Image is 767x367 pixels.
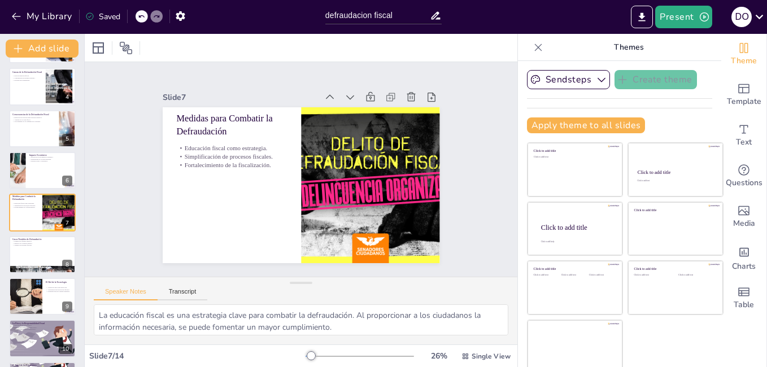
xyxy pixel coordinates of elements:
[62,218,72,228] div: 7
[527,117,645,133] button: Apply theme to all slides
[85,11,120,22] div: Saved
[534,274,559,277] div: Click to add text
[12,324,72,326] p: Importancia de la ética fiscal.
[637,180,712,182] div: Click to add text
[561,274,587,277] div: Click to add text
[731,55,757,67] span: Theme
[158,288,208,300] button: Transcript
[176,143,287,152] p: Educación fiscal como estrategia.
[29,154,72,157] p: Impacto Económico
[46,291,72,293] p: Modernización del sistema tributario.
[721,115,766,156] div: Add text boxes
[721,278,766,318] div: Add a table
[615,70,697,89] button: Create theme
[534,267,615,271] div: Click to add title
[12,207,39,209] p: Fortalecimiento de la fiscalización.
[89,39,107,57] div: Layout
[9,68,76,105] div: 4
[176,112,287,138] p: Medidas para Combatir la Defraudación
[425,351,452,361] div: 26 %
[12,79,42,81] p: Percepción de impunidad.
[731,6,752,28] button: d o
[9,236,76,273] div: 8
[727,95,761,108] span: Template
[721,75,766,115] div: Add ready made slides
[731,7,752,27] div: d o
[12,321,72,325] p: La Ética y la Responsabilidad Fiscal
[12,75,42,77] p: Falta de educación fiscal.
[163,92,318,103] div: Slide 7
[46,281,72,284] p: El Rol de la Tecnología
[12,195,39,201] p: Medidas para Combatir la Defraudación
[12,242,72,244] p: Impacto en la opinión pública.
[89,351,306,361] div: Slide 7 / 14
[9,110,76,147] div: 5
[541,241,612,243] div: Click to add body
[472,352,511,361] span: Single View
[94,288,158,300] button: Speaker Notes
[119,41,133,55] span: Position
[12,112,56,116] p: Consecuencias de la Defraudación Fiscal
[12,237,72,241] p: Casos Notables de Defraudación
[12,71,42,74] p: Causas de la Defraudación Fiscal
[721,237,766,278] div: Add charts and graphs
[726,177,762,189] span: Questions
[9,152,76,189] div: 6
[733,217,755,230] span: Media
[12,203,39,205] p: Educación fiscal como estrategia.
[176,152,287,161] p: Simplificación de procesos fiscales.
[547,34,710,61] p: Themes
[541,223,613,231] div: Click to add title
[589,274,615,277] div: Click to add text
[62,134,72,144] div: 5
[527,70,610,89] button: Sendsteps
[8,7,77,25] button: My Library
[29,160,72,163] p: Tensión social y económica.
[94,304,508,335] textarea: La educación fiscal es una estrategia clave para combatir la defraudación. Al proporcionar a los ...
[29,158,72,160] p: Desigualdad en la carga tributaria.
[12,77,42,80] p: Complejidad del sistema tributario.
[12,204,39,207] p: Simplificación de procesos fiscales.
[12,240,72,242] p: Ejemplos de figuras públicas.
[9,194,76,231] div: 7
[721,196,766,237] div: Add images, graphics, shapes or video
[721,156,766,196] div: Get real-time input from your audience
[62,176,72,186] div: 6
[12,120,56,123] p: Socavamiento de la confianza en el sistema.
[634,208,715,212] div: Click to add title
[176,161,287,169] p: Fortalecimiento de la fiscalización.
[634,274,670,277] div: Click to add text
[534,149,615,153] div: Click to add title
[732,260,756,273] span: Charts
[634,267,715,271] div: Click to add title
[638,169,713,175] div: Click to add title
[734,299,754,311] span: Table
[9,320,76,357] div: 10
[6,40,79,58] button: Add slide
[12,244,72,246] p: Cambios en políticas fiscales.
[678,274,714,277] div: Click to add text
[62,260,72,270] div: 8
[721,34,766,75] div: Change the overall theme
[59,344,72,354] div: 10
[12,364,72,367] p: El Papel de los Estudiantes
[12,328,72,330] p: Construcción de una sociedad justa.
[655,6,712,28] button: Present
[12,119,56,121] p: Aumento de la carga fiscal.
[534,156,615,159] div: Click to add text
[736,136,752,148] span: Text
[62,302,72,312] div: 9
[29,156,72,158] p: Fracaso en el crecimiento económico.
[12,326,72,328] p: Fomento de la responsabilidad cívica.
[46,286,72,289] p: Análisis de datos para detección.
[325,7,430,24] input: Insertar título
[62,92,72,102] div: 4
[46,289,72,291] p: Automatización de procesos fiscales.
[12,116,56,119] p: Reducción de recursos para servicios públicos.
[9,278,76,315] div: 9
[631,6,653,28] button: Export to PowerPoint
